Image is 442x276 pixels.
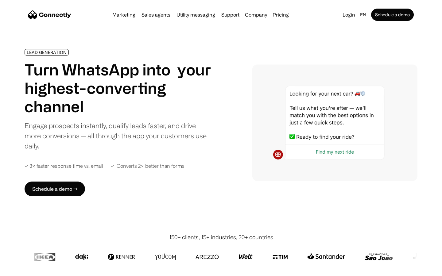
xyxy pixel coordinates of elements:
[360,10,366,19] div: en
[25,182,85,196] a: Schedule a demo →
[340,10,358,19] a: Login
[6,265,37,274] aside: Language selected: English
[25,60,211,116] h1: Turn WhatsApp into your highest-converting channel
[110,12,138,17] a: Marketing
[169,233,273,241] div: 150+ clients, 15+ industries, 20+ countries
[27,50,67,55] div: LEAD GENERATION
[139,12,173,17] a: Sales agents
[12,265,37,274] ul: Language list
[245,10,267,19] div: Company
[25,121,211,151] div: Engage prospects instantly, qualify leads faster, and drive more conversions — all through the ap...
[110,163,184,169] div: ✓ Converts 2× better than forms
[371,9,414,21] a: Schedule a demo
[270,12,291,17] a: Pricing
[25,163,103,169] div: ✓ 3× faster response time vs. email
[174,12,218,17] a: Utility messaging
[219,12,242,17] a: Support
